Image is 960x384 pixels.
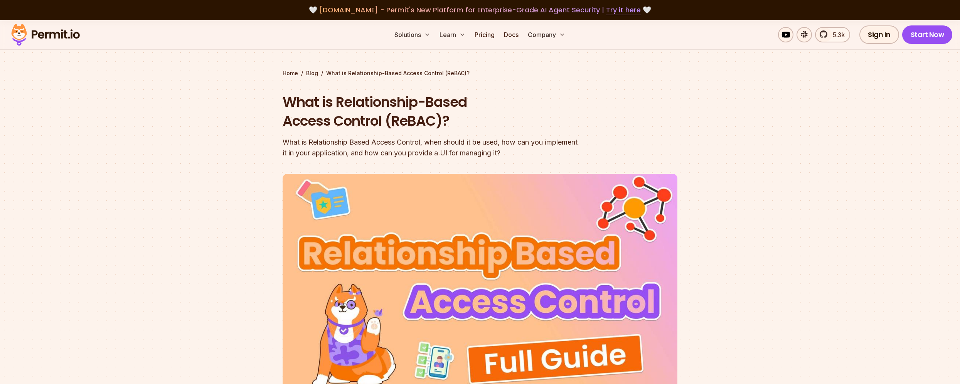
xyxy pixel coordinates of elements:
a: Blog [306,69,318,77]
a: Try it here [606,5,641,15]
div: What is Relationship Based Access Control, when should it be used, how can you implement it in yo... [283,137,579,158]
img: Permit logo [8,22,83,48]
a: Home [283,69,298,77]
button: Company [525,27,568,42]
a: Docs [501,27,522,42]
button: Learn [436,27,468,42]
a: 5.3k [815,27,850,42]
span: 5.3k [828,30,845,39]
a: Sign In [859,25,899,44]
a: Start Now [902,25,953,44]
div: / / [283,69,677,77]
div: 🤍 🤍 [19,5,941,15]
button: Solutions [391,27,433,42]
h1: What is Relationship-Based Access Control (ReBAC)? [283,93,579,131]
a: Pricing [472,27,498,42]
span: [DOMAIN_NAME] - Permit's New Platform for Enterprise-Grade AI Agent Security | [319,5,641,15]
